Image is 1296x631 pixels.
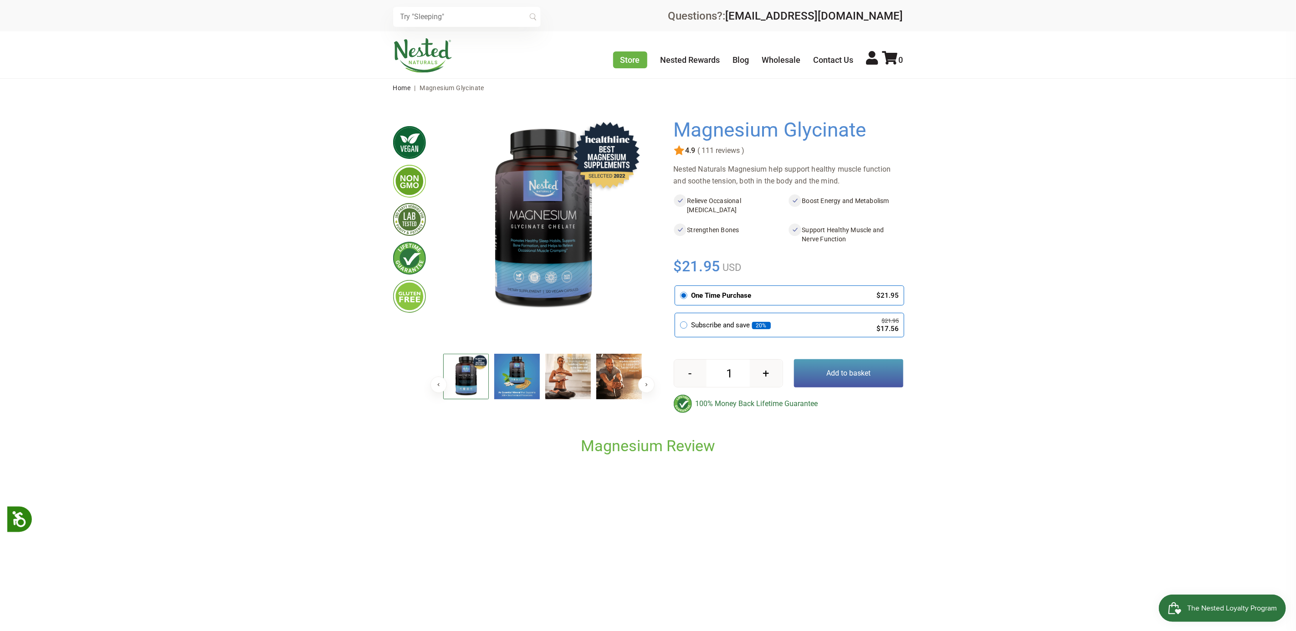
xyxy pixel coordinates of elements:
[674,395,903,413] div: 100% Money Back Lifetime Guarantee
[393,126,426,159] img: vegan
[750,360,782,387] button: +
[661,55,720,65] a: Nested Rewards
[685,147,696,155] span: 4.9
[393,203,426,236] img: thirdpartytested
[430,377,447,393] button: Previous
[733,55,749,65] a: Blog
[882,55,903,65] a: 0
[674,395,692,413] img: badge-lifetimeguarantee-color.svg
[545,354,591,399] img: Magnesium Glycinate
[393,38,452,73] img: Nested Naturals
[899,55,903,65] span: 0
[393,280,426,313] img: glutenfree
[794,359,903,387] button: Add to basket
[789,194,903,216] li: Boost Energy and Metabolism
[668,10,903,21] div: Questions?:
[393,242,426,275] img: lifetimeguarantee
[393,84,411,92] a: Home
[674,360,707,387] button: -
[814,55,854,65] a: Contact Us
[1159,595,1287,622] iframe: Button to open loyalty program pop-up
[674,119,899,142] h1: Magnesium Glycinate
[441,119,645,323] img: Magnesium Glycinate
[674,224,789,245] li: Strengthen Bones
[596,354,642,399] img: Magnesium Glycinate
[412,84,418,92] span: |
[494,354,540,399] img: Magnesium Glycinate
[720,262,741,273] span: USD
[674,256,721,276] span: $21.95
[726,10,903,22] a: [EMAIL_ADDRESS][DOMAIN_NAME]
[696,147,745,155] span: ( 111 reviews )
[420,84,484,92] span: Magnesium Glycinate
[393,7,541,27] input: Try "Sleeping"
[674,163,903,187] div: Nested Naturals Magnesium help support healthy muscle function and soothe tension, both in the bo...
[762,55,801,65] a: Wholesale
[443,354,489,399] img: Magnesium Glycinate
[393,79,903,97] nav: breadcrumbs
[393,165,426,198] img: gmofree
[674,194,789,216] li: Relieve Occasional [MEDICAL_DATA]
[613,51,647,68] a: Store
[443,436,853,456] h2: Magnesium Review
[638,377,655,393] button: Next
[789,224,903,245] li: Support Healthy Muscle and Nerve Function
[674,145,685,156] img: star.svg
